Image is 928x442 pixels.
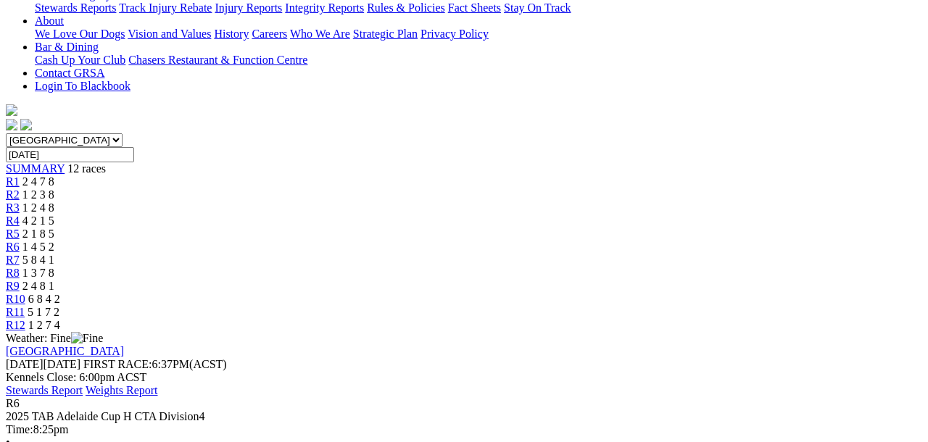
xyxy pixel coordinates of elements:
a: Privacy Policy [420,28,489,40]
div: About [35,28,910,41]
a: Cash Up Your Club [35,54,125,66]
a: SUMMARY [6,162,65,175]
span: 5 8 4 1 [22,254,54,266]
span: 1 4 5 2 [22,241,54,253]
a: Stay On Track [504,1,571,14]
span: Weather: Fine [6,332,103,344]
span: 1 3 7 8 [22,267,54,279]
span: [DATE] [6,358,80,370]
a: R1 [6,175,20,188]
a: Stewards Report [6,384,83,396]
span: FIRST RACE: [83,358,152,370]
span: 2 1 8 5 [22,228,54,240]
a: Careers [252,28,287,40]
a: Injury Reports [215,1,282,14]
a: Stewards Reports [35,1,116,14]
div: Care & Integrity [35,1,910,14]
a: Chasers Restaurant & Function Centre [128,54,307,66]
div: 2025 TAB Adelaide Cup H CTA Division4 [6,410,910,423]
a: Login To Blackbook [35,80,130,92]
a: Fact Sheets [448,1,501,14]
img: Fine [71,332,103,345]
span: 1 2 3 8 [22,188,54,201]
span: R6 [6,397,20,409]
input: Select date [6,147,134,162]
a: R6 [6,241,20,253]
span: 6 8 4 2 [28,293,60,305]
span: 1 2 4 8 [22,201,54,214]
a: Track Injury Rebate [119,1,212,14]
img: logo-grsa-white.png [6,104,17,116]
span: 12 races [67,162,106,175]
div: Bar & Dining [35,54,910,67]
div: 8:25pm [6,423,910,436]
a: R8 [6,267,20,279]
span: 2 4 7 8 [22,175,54,188]
a: History [214,28,249,40]
a: R7 [6,254,20,266]
a: R10 [6,293,25,305]
a: R12 [6,319,25,331]
a: R9 [6,280,20,292]
span: 2 4 8 1 [22,280,54,292]
a: R4 [6,214,20,227]
a: [GEOGRAPHIC_DATA] [6,345,124,357]
span: [DATE] [6,358,43,370]
span: 5 1 7 2 [28,306,59,318]
a: R2 [6,188,20,201]
a: We Love Our Dogs [35,28,125,40]
a: Bar & Dining [35,41,99,53]
span: 1 2 7 4 [28,319,60,331]
a: Weights Report [86,384,158,396]
a: Strategic Plan [353,28,418,40]
a: About [35,14,64,27]
a: R3 [6,201,20,214]
a: Integrity Reports [285,1,364,14]
a: R5 [6,228,20,240]
a: Contact GRSA [35,67,104,79]
span: 6:37PM(ACST) [83,358,227,370]
span: 4 2 1 5 [22,214,54,227]
a: Who We Are [290,28,350,40]
img: twitter.svg [20,119,32,130]
div: Kennels Close: 6:00pm ACST [6,371,910,384]
a: R11 [6,306,25,318]
span: Time: [6,423,33,435]
a: Vision and Values [128,28,211,40]
img: facebook.svg [6,119,17,130]
a: Rules & Policies [367,1,445,14]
